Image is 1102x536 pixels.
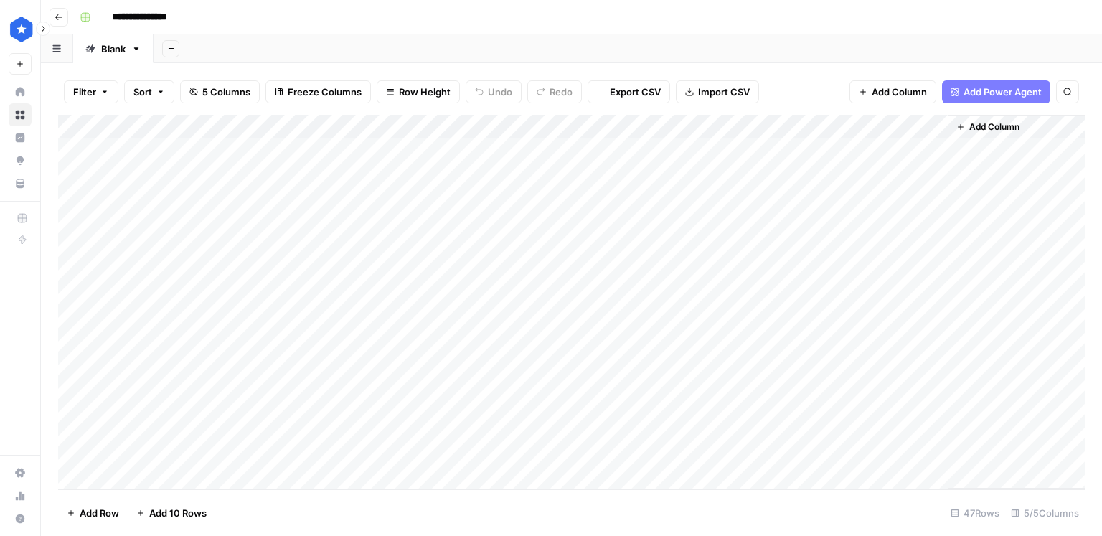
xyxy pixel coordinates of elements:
[466,80,522,103] button: Undo
[969,121,1019,133] span: Add Column
[942,80,1050,103] button: Add Power Agent
[80,506,119,520] span: Add Row
[849,80,936,103] button: Add Column
[9,103,32,126] a: Browse
[588,80,670,103] button: Export CSV
[265,80,371,103] button: Freeze Columns
[180,80,260,103] button: 5 Columns
[676,80,759,103] button: Import CSV
[399,85,451,99] span: Row Height
[527,80,582,103] button: Redo
[133,85,152,99] span: Sort
[550,85,573,99] span: Redo
[9,80,32,103] a: Home
[9,126,32,149] a: Insights
[9,461,32,484] a: Settings
[149,506,207,520] span: Add 10 Rows
[377,80,460,103] button: Row Height
[945,502,1005,525] div: 47 Rows
[964,85,1042,99] span: Add Power Agent
[202,85,250,99] span: 5 Columns
[9,507,32,530] button: Help + Support
[58,502,128,525] button: Add Row
[9,149,32,172] a: Opportunities
[698,85,750,99] span: Import CSV
[64,80,118,103] button: Filter
[610,85,661,99] span: Export CSV
[128,502,215,525] button: Add 10 Rows
[9,172,32,195] a: Your Data
[951,118,1025,136] button: Add Column
[288,85,362,99] span: Freeze Columns
[73,85,96,99] span: Filter
[872,85,927,99] span: Add Column
[101,42,126,56] div: Blank
[488,85,512,99] span: Undo
[73,34,154,63] a: Blank
[124,80,174,103] button: Sort
[9,17,34,42] img: ConsumerAffairs Logo
[1005,502,1085,525] div: 5/5 Columns
[9,484,32,507] a: Usage
[9,11,32,47] button: Workspace: ConsumerAffairs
